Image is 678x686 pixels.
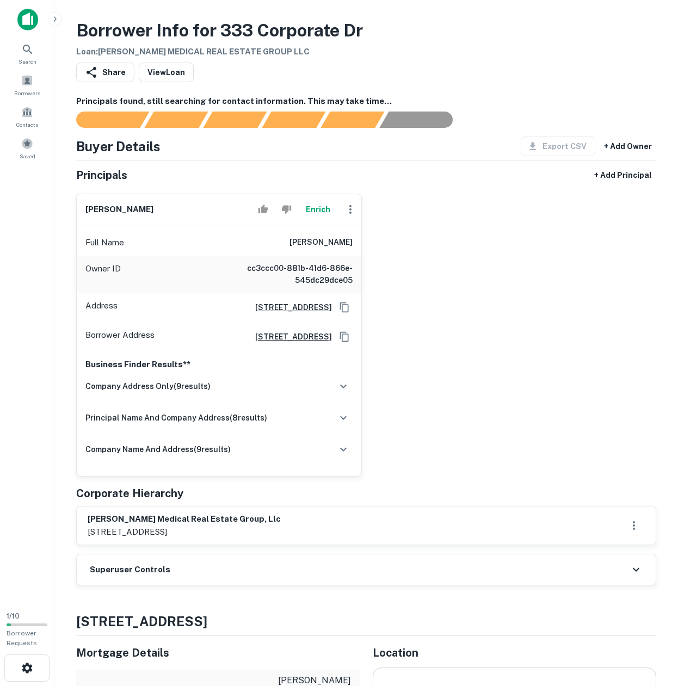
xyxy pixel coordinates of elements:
span: Saved [20,152,35,160]
h5: Corporate Hierarchy [76,485,183,502]
div: Principals found, AI now looking for contact information... [262,112,325,128]
a: ViewLoan [139,63,194,82]
button: Accept [254,199,273,220]
a: [STREET_ADDRESS] [246,301,332,313]
button: Enrich [300,199,335,220]
p: Full Name [85,236,124,249]
h6: cc3ccc00-881b-41d6-866e-545dc29dce05 [222,262,353,286]
p: Borrower Address [85,329,155,345]
h6: Principals found, still searching for contact information. This may take time... [76,95,656,108]
span: Borrowers [14,89,40,97]
span: Contacts [16,120,38,129]
h3: Borrower Info for 333 Corporate Dr [76,17,363,44]
button: Copy Address [336,329,353,345]
span: Search [19,57,36,66]
h5: Location [373,645,656,661]
p: Owner ID [85,262,121,286]
h6: company name and address ( 9 results) [85,443,231,455]
div: Documents found, AI parsing details... [203,112,267,128]
a: Borrowers [3,70,51,100]
div: Sending borrower request to AI... [63,112,145,128]
a: Contacts [3,102,51,131]
h6: Superuser Controls [90,564,170,576]
p: Address [85,299,118,316]
h6: principal name and company address ( 8 results) [85,412,267,424]
div: AI fulfillment process complete. [380,112,466,128]
h5: Principals [76,167,127,183]
button: Share [76,63,134,82]
h4: Buyer Details [76,137,161,156]
div: Principals found, still searching for contact information. This may take time... [320,112,384,128]
h5: Mortgage Details [76,645,360,661]
h4: [STREET_ADDRESS] [76,611,656,631]
h6: [PERSON_NAME] medical real estate group, llc [88,513,281,526]
h6: [PERSON_NAME] [85,203,153,216]
p: Business Finder Results** [85,358,353,371]
div: Your request is received and processing... [144,112,208,128]
img: capitalize-icon.png [17,9,38,30]
a: Saved [3,133,51,163]
span: 1 / 10 [7,612,20,620]
button: Copy Address [336,299,353,316]
button: + Add Owner [600,137,656,156]
a: Search [3,39,51,68]
h6: Loan : [PERSON_NAME] MEDICAL REAL ESTATE GROUP LLC [76,46,363,58]
p: [STREET_ADDRESS] [88,526,281,539]
h6: [PERSON_NAME] [289,236,353,249]
h6: company address only ( 9 results) [85,380,211,392]
button: Reject [277,199,296,220]
a: [STREET_ADDRESS] [246,331,332,343]
button: + Add Principal [590,165,656,185]
span: Borrower Requests [7,629,37,647]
